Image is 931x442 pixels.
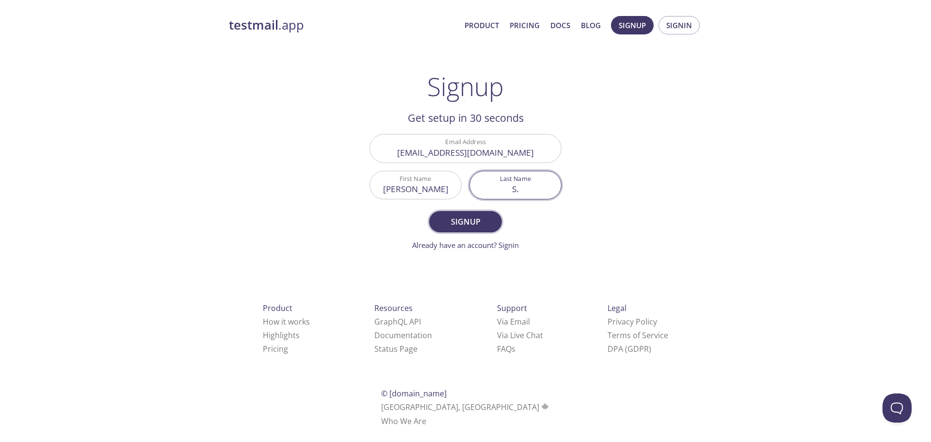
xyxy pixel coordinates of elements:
span: Support [497,303,527,313]
span: Resources [374,303,413,313]
a: Documentation [374,330,432,341]
a: Highlights [263,330,300,341]
iframe: Help Scout Beacon - Open [883,393,912,423]
a: Pricing [263,344,288,354]
button: Signup [429,211,502,232]
a: Status Page [374,344,417,354]
a: Privacy Policy [608,316,657,327]
span: Signup [619,19,646,32]
a: Via Email [497,316,530,327]
a: Product [465,19,499,32]
span: [GEOGRAPHIC_DATA], [GEOGRAPHIC_DATA] [381,402,550,412]
strong: testmail [229,16,278,33]
span: Signin [666,19,692,32]
button: Signin [658,16,700,34]
a: Already have an account? Signin [412,240,519,250]
span: Signup [440,215,491,229]
a: Via Live Chat [497,330,543,341]
a: GraphQL API [374,316,421,327]
h2: Get setup in 30 seconds [369,110,562,126]
a: DPA (GDPR) [608,344,651,354]
span: © [DOMAIN_NAME] [381,388,447,399]
a: Docs [550,19,570,32]
span: Legal [608,303,626,313]
span: s [512,344,515,354]
a: How it works [263,316,310,327]
a: Pricing [510,19,540,32]
a: Terms of Service [608,330,668,341]
button: Signup [611,16,654,34]
a: FAQ [497,344,515,354]
a: Who We Are [381,416,426,426]
h1: Signup [427,72,504,101]
a: testmail.app [229,17,457,33]
a: Blog [581,19,601,32]
span: Product [263,303,292,313]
